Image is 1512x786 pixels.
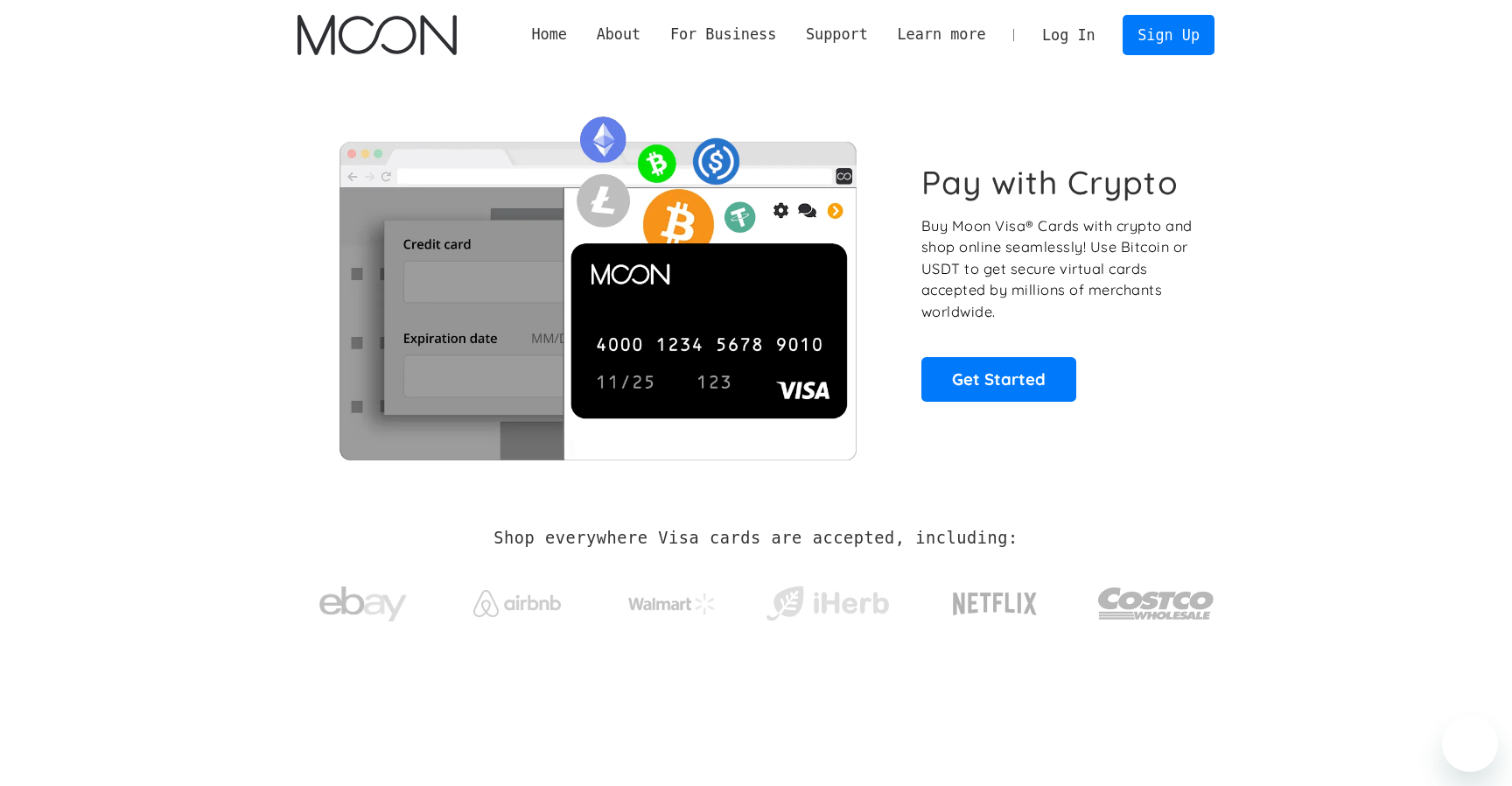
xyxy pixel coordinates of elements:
a: Netflix [917,565,1074,635]
a: Home [517,24,582,46]
img: iHerb [762,581,892,627]
a: Costco [1097,553,1214,645]
img: ebay [319,577,407,632]
div: Support [806,24,868,46]
div: Learn more [883,24,1001,46]
img: Walmart [628,593,716,614]
img: Moon Logo [297,15,456,55]
img: Costco [1097,571,1214,636]
a: Walmart [607,576,738,623]
a: Airbnb [452,572,583,626]
p: Buy Moon Visa® Cards with crypto and shop online seamlessly! Use Bitcoin or USDT to get secure vi... [921,215,1195,323]
a: ebay [297,559,428,641]
iframe: Nút để khởi chạy cửa sổ nhắn tin [1442,716,1498,772]
a: Log In [1027,16,1109,54]
a: home [297,15,456,55]
img: Moon Cards let you spend your crypto anywhere Visa is accepted. [297,104,897,460]
a: iHerb [762,564,892,635]
img: Netflix [951,582,1039,626]
div: About [582,24,655,46]
img: Airbnb [473,590,561,617]
h2: Shop everywhere Visa cards are accepted, including: [493,529,1018,548]
div: About [597,24,641,46]
div: For Business [655,24,791,46]
div: For Business [670,24,776,46]
div: Learn more [897,24,985,46]
a: Sign Up [1123,15,1214,54]
h1: Pay with Crypto [921,163,1179,202]
a: Get Started [921,357,1076,401]
div: Support [791,24,882,46]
